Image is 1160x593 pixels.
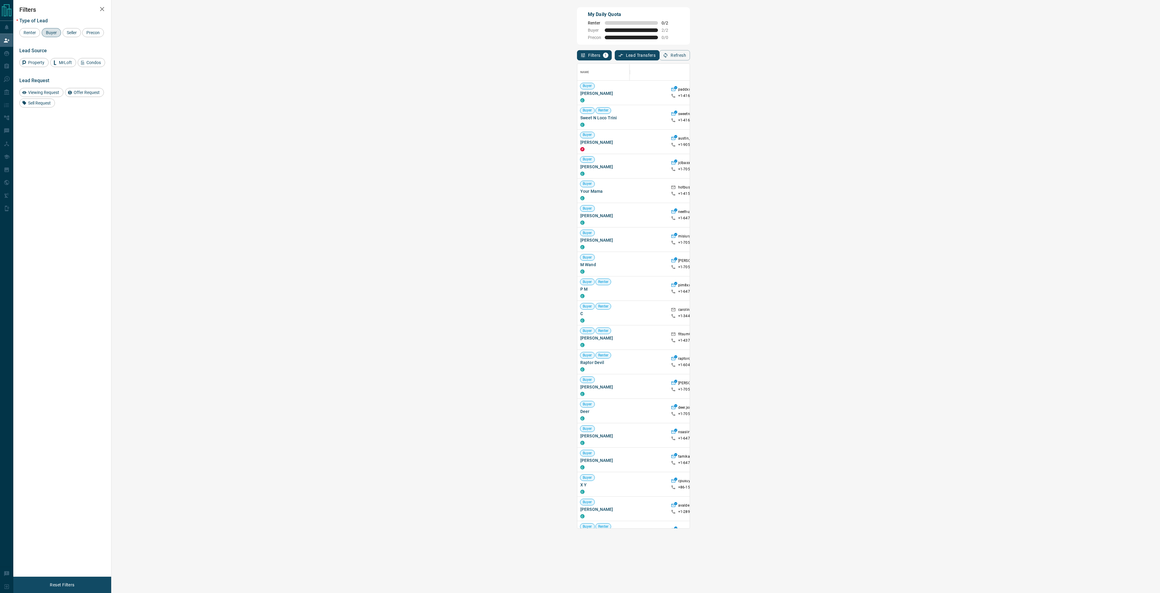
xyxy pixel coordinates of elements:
span: Buyer [580,304,594,309]
span: MrLoft [57,60,74,65]
span: Offer Request [72,90,102,95]
p: avaldes00xx@x [678,503,704,509]
span: Buyer [580,500,594,505]
div: Buyer [42,28,61,37]
p: +1- 64767341xx [678,289,704,294]
span: Precon [588,35,601,40]
p: prettyoreoxx@x [678,527,704,534]
span: [PERSON_NAME] [580,506,665,512]
span: 1 [604,53,608,57]
span: Buyer [580,230,594,236]
p: misiuraexx@x [678,234,702,240]
span: C [580,311,665,317]
span: Your Mama [580,188,665,194]
p: +1- 70530582xx [678,265,704,270]
p: pim8xx@x [678,283,696,289]
p: raptordevixx@x [678,356,704,363]
span: [PERSON_NAME] [580,433,665,439]
div: condos.ca [580,343,585,347]
span: Lead Request [19,78,49,83]
span: Buyer [580,108,594,113]
p: +1- 34493323xx [678,314,704,319]
div: condos.ca [580,465,585,469]
span: [PERSON_NAME] [580,335,665,341]
div: Sell Request [19,98,55,108]
span: Sweet N Loco Trini [580,115,665,121]
p: +1- 70598551xx [678,167,704,172]
div: Viewing Request [19,88,63,97]
span: Renter [596,279,611,285]
span: Renter [596,328,611,334]
span: Buyer [580,132,594,137]
p: [PERSON_NAME] [678,258,706,265]
span: Buyer [580,353,594,358]
div: condos.ca [580,196,585,200]
span: Deer [580,408,665,414]
span: [PERSON_NAME] [580,164,665,170]
p: carolinetw.waxx@x [678,307,710,314]
span: Precon [84,30,102,35]
p: +1- 41625867xx [678,93,704,98]
span: Renter [596,524,611,529]
div: Name [580,64,589,81]
div: Condos [78,58,105,67]
p: hotbussyxx@x [678,185,703,191]
span: Buyer [588,28,601,33]
p: deer.jxx@x [678,405,696,411]
div: condos.ca [580,245,585,249]
span: 2 / 2 [662,28,675,33]
span: Buyer [580,402,594,407]
span: [PERSON_NAME] [580,384,665,390]
span: Type of Lead [19,18,48,24]
p: +1- 41568293xx [678,191,704,196]
div: condos.ca [580,490,585,494]
span: [PERSON_NAME] [580,237,665,243]
span: Renter [21,30,38,35]
p: nsasiirwefoxx@x [678,430,706,436]
div: condos.ca [580,367,585,372]
div: condos.ca [580,416,585,421]
p: +1- 70590555xx [678,411,704,417]
span: [PERSON_NAME] [580,90,665,96]
div: condos.ca [580,294,585,298]
span: Buyer [580,83,594,89]
button: Filters1 [577,50,612,60]
button: Lead Transfers [615,50,660,60]
div: condos.ca [580,98,585,102]
div: condos.ca [580,318,585,323]
span: Buyer [44,30,59,35]
span: Property [26,60,47,65]
div: Offer Request [65,88,104,97]
div: condos.ca [580,441,585,445]
span: Buyer [580,328,594,334]
span: Renter [596,108,611,113]
div: condos.ca [580,123,585,127]
span: Buyer [580,524,594,529]
button: Reset Filters [46,580,78,590]
p: +1- 70571995xx [678,240,704,245]
span: Buyer [580,475,594,480]
div: property.ca [580,147,585,151]
span: 0 / 0 [662,35,675,40]
p: neethujosis20xx@x [678,209,710,216]
p: +1- 70591203xx [678,387,704,392]
div: condos.ca [580,392,585,396]
h2: Filters [19,6,105,13]
p: austin_cookxx@x [678,136,707,142]
p: paddxx@x [678,87,696,93]
span: Renter [596,353,611,358]
p: +1- 28933829xx [678,509,704,514]
span: Sell Request [26,101,53,105]
span: P M [580,286,665,292]
p: +1- 90596041xx [678,142,704,147]
p: +1- 43726587xx [678,338,704,343]
p: +1- 64757402xx [678,216,704,221]
div: MrLoft [50,58,76,67]
p: cpuxuyxx@x [678,479,699,485]
span: Viewing Request [26,90,61,95]
span: Buyer [580,426,594,431]
span: Raptor Devil [580,359,665,366]
div: condos.ca [580,172,585,176]
span: Lead Source [19,48,47,53]
span: [PERSON_NAME] [580,457,665,463]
